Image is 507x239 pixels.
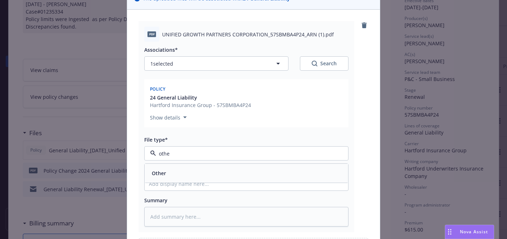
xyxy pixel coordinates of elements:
[445,225,494,239] button: Nova Assist
[144,136,168,143] span: File type*
[145,177,348,190] input: Add display name here...
[460,229,488,235] span: Nova Assist
[152,169,166,177] button: Other
[144,197,167,204] span: Summary
[156,150,334,157] input: Filter by keyword
[445,225,454,239] div: Drag to move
